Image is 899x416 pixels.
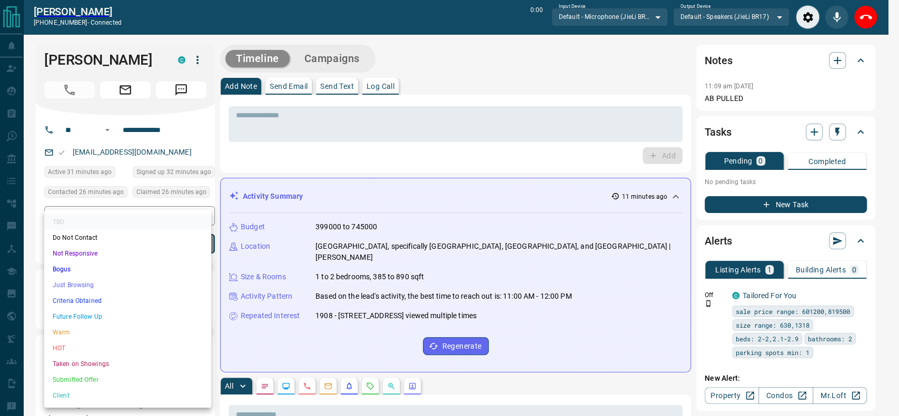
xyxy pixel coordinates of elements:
li: HOT [44,340,211,356]
li: Future Follow Up [44,309,211,324]
li: Do Not Contact [44,230,211,246]
li: Bogus [44,261,211,277]
li: Warm [44,324,211,340]
li: Submitted Offer [44,372,211,388]
li: Taken on Showings [44,356,211,372]
li: Criteria Obtained [44,293,211,309]
li: Client [44,388,211,403]
li: Not Responsive [44,246,211,261]
li: Just Browsing [44,277,211,293]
